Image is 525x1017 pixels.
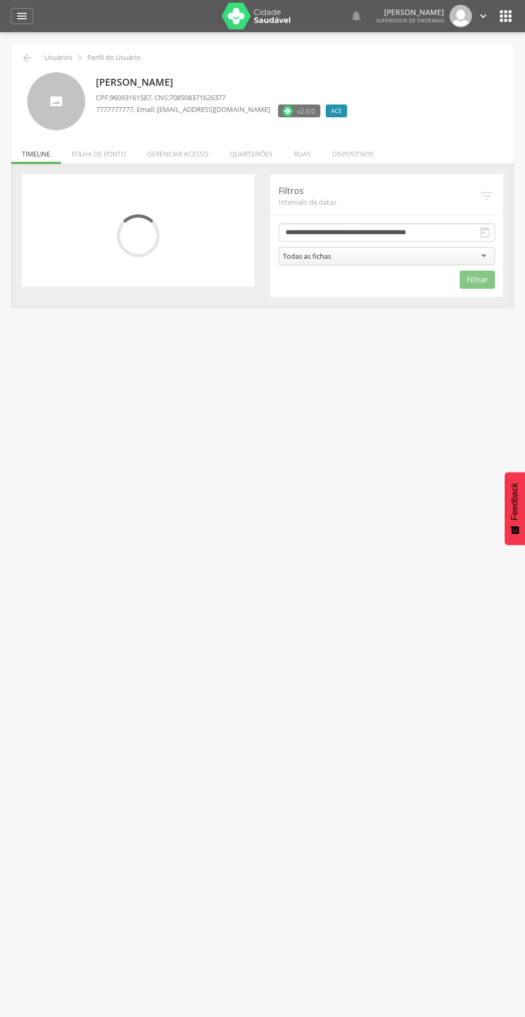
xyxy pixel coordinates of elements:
[477,5,489,27] a: 
[44,54,72,62] p: Usuários
[510,483,520,520] span: Feedback
[283,139,321,164] li: Ruas
[278,104,320,117] label: Versão do aplicativo
[376,9,444,16] p: [PERSON_NAME]
[16,10,28,23] i: 
[96,104,270,115] p: , Email: [EMAIL_ADDRESS][DOMAIN_NAME]
[74,52,86,64] i: 
[219,139,283,164] li: Quarteirões
[11,8,33,24] a: 
[283,251,331,261] div: Todas as fichas
[505,472,525,545] button: Feedback - Mostrar pesquisa
[331,107,342,115] span: ACE
[478,226,491,239] i: 
[137,139,219,164] li: Gerenciar acesso
[479,188,495,204] i: 
[279,185,479,197] p: Filtros
[61,139,137,164] li: Folha de ponto
[169,93,226,102] span: 708508371626377
[477,10,489,22] i: 
[21,51,34,64] i: Voltar
[321,139,385,164] li: Dispositivos
[87,54,140,62] p: Perfil do Usuário
[96,93,352,103] p: CPF: , CNS:
[279,197,479,207] span: Intervalo de datas
[350,5,363,27] a: 
[497,8,514,25] i: 
[460,271,495,289] button: Filtrar
[110,93,151,102] span: 96093161587
[350,10,363,23] i: 
[96,76,352,89] p: [PERSON_NAME]
[376,17,444,24] span: Supervisor de Endemias
[96,104,133,114] span: 7777777777
[297,106,315,116] span: v2.0.0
